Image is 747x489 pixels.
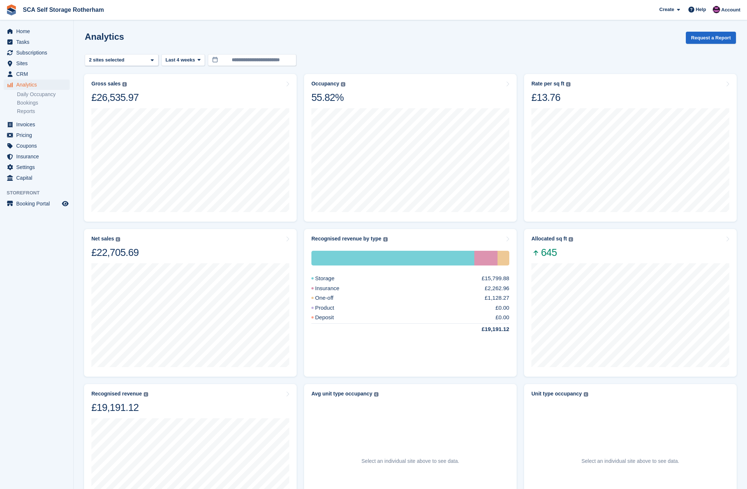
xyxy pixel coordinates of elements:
a: menu [4,151,70,162]
a: menu [4,69,70,79]
span: Tasks [16,37,60,47]
div: Rate per sq ft [531,81,564,87]
span: Settings [16,162,60,172]
div: £19,191.12 [91,401,148,414]
img: icon-info-grey-7440780725fd019a000dd9b08b2336e03edf1995a4989e88bcd33f0948082b44.svg [566,82,570,87]
div: £13.76 [531,91,570,104]
a: menu [4,162,70,172]
a: Bookings [17,99,70,106]
div: Product [311,304,352,312]
div: £19,191.12 [464,325,509,334]
a: menu [4,58,70,68]
a: menu [4,26,70,36]
img: icon-info-grey-7440780725fd019a000dd9b08b2336e03edf1995a4989e88bcd33f0948082b44.svg [569,237,573,242]
div: Unit type occupancy [531,391,582,397]
button: Last 4 weeks [161,54,205,66]
div: Recognised revenue by type [311,236,381,242]
div: Insurance [474,251,498,265]
img: icon-info-grey-7440780725fd019a000dd9b08b2336e03edf1995a4989e88bcd33f0948082b44.svg [584,392,588,397]
a: menu [4,141,70,151]
img: Dale Chapman [713,6,720,13]
div: Deposit [311,313,352,322]
div: Net sales [91,236,114,242]
a: Daily Occupancy [17,91,70,98]
div: £2,262.96 [485,284,509,293]
div: Recognised revenue [91,391,142,397]
span: Subscriptions [16,48,60,58]
button: Request a Report [686,32,736,44]
span: CRM [16,69,60,79]
img: icon-info-grey-7440780725fd019a000dd9b08b2336e03edf1995a4989e88bcd33f0948082b44.svg [122,82,127,87]
span: Capital [16,173,60,183]
div: Allocated sq ft [531,236,567,242]
span: Home [16,26,60,36]
span: Pricing [16,130,60,140]
span: 645 [531,246,573,259]
span: Sites [16,58,60,68]
div: Occupancy [311,81,339,87]
span: Last 4 weeks [165,56,195,64]
span: Create [659,6,674,13]
span: Coupons [16,141,60,151]
div: £0.00 [495,304,509,312]
span: Analytics [16,80,60,90]
a: menu [4,130,70,140]
div: One-off [311,294,351,302]
a: menu [4,198,70,209]
div: £22,705.69 [91,246,139,259]
div: £1,128.27 [485,294,509,302]
img: icon-info-grey-7440780725fd019a000dd9b08b2336e03edf1995a4989e88bcd33f0948082b44.svg [374,392,378,397]
span: Booking Portal [16,198,60,209]
div: Avg unit type occupancy [311,391,372,397]
a: SCA Self Storage Rotherham [20,4,107,16]
div: £0.00 [495,313,509,322]
div: £26,535.97 [91,91,139,104]
span: Invoices [16,119,60,130]
div: Storage [311,251,474,265]
img: icon-info-grey-7440780725fd019a000dd9b08b2336e03edf1995a4989e88bcd33f0948082b44.svg [116,237,120,242]
h2: Analytics [85,32,124,42]
div: One-off [498,251,509,265]
img: icon-info-grey-7440780725fd019a000dd9b08b2336e03edf1995a4989e88bcd33f0948082b44.svg [144,392,148,397]
div: Gross sales [91,81,121,87]
div: £15,799.88 [482,274,509,283]
a: menu [4,80,70,90]
a: menu [4,37,70,47]
p: Select an individual site above to see data. [582,457,679,465]
a: Preview store [61,199,70,208]
span: Storefront [7,189,73,197]
div: 55.82% [311,91,345,104]
img: stora-icon-8386f47178a22dfd0bd8f6a31ec36ba5ce8667c1dd55bd0f319d3a0aa187defe.svg [6,4,17,15]
span: Account [721,6,740,14]
div: Storage [311,274,352,283]
p: Select an individual site above to see data. [362,457,459,465]
div: Insurance [311,284,357,293]
img: icon-info-grey-7440780725fd019a000dd9b08b2336e03edf1995a4989e88bcd33f0948082b44.svg [383,237,388,242]
img: icon-info-grey-7440780725fd019a000dd9b08b2336e03edf1995a4989e88bcd33f0948082b44.svg [341,82,345,87]
a: Reports [17,108,70,115]
a: menu [4,119,70,130]
span: Insurance [16,151,60,162]
a: menu [4,48,70,58]
div: 2 sites selected [88,56,127,64]
span: Help [696,6,706,13]
a: menu [4,173,70,183]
